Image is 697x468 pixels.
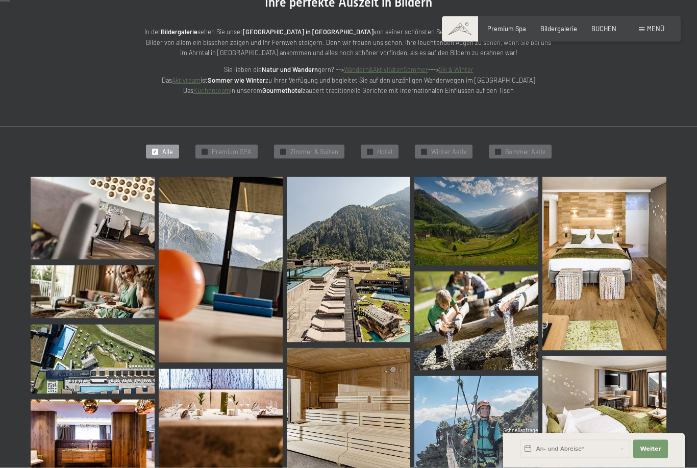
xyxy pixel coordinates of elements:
img: Bildergalerie [414,272,538,371]
span: Alle [162,147,173,157]
p: Sie lieben die gern? --> ---> Das ist zu Ihrer Verfügung und begleitet Sie auf den unzähligen Wan... [144,64,553,95]
strong: Bildergalerie [161,28,197,36]
img: Bildergalerie [542,177,666,351]
a: Premium Spa [487,24,526,33]
span: Menü [647,24,664,33]
span: ✓ [153,149,157,155]
span: Sommer Aktiv [505,147,545,157]
span: Weiter [640,445,661,453]
strong: Gourmethotel [262,86,303,94]
span: ✓ [281,149,285,155]
button: Weiter [633,440,668,458]
a: BUCHEN [591,24,616,33]
span: ✓ [496,149,500,155]
a: Bildergalerie [540,24,577,33]
img: Bildergalerie [542,356,666,449]
img: Infinity Pools - Saunen - Sky Bar [287,177,411,342]
img: Wellnesshotels - Fitness - Sport - Gymnastik [159,177,283,363]
img: Bildergalerie [414,177,538,265]
a: Küchenteam [193,86,230,94]
span: ✓ [368,149,371,155]
span: ✓ [203,149,206,155]
a: Wandern&AktivitätenSommer [344,65,428,73]
img: Bildergalerie [31,325,155,395]
img: Bildergalerie [31,177,155,260]
a: Wellnesshotels - Urlaub - Sky Pool - Infinity Pool - Genießen [287,177,411,342]
span: Schnellanfrage [503,427,538,433]
span: Premium SPA [212,147,252,157]
strong: Natur und Wandern [262,65,318,73]
a: Aktivteam [172,76,201,84]
span: Zimmer & Suiten [290,147,338,157]
img: Bildergalerie [31,265,155,318]
span: Hotel [377,147,392,157]
span: Winter Aktiv [431,147,466,157]
p: In der sehen Sie unser von seiner schönsten Seite. Mit Bedacht ausgewählt, sollen die Bilder von ... [144,27,553,58]
strong: [GEOGRAPHIC_DATA] in [GEOGRAPHIC_DATA] [243,28,374,36]
span: ✓ [422,149,426,155]
strong: Sommer wie Winter [208,76,265,84]
a: Ski & Winter [439,65,474,73]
